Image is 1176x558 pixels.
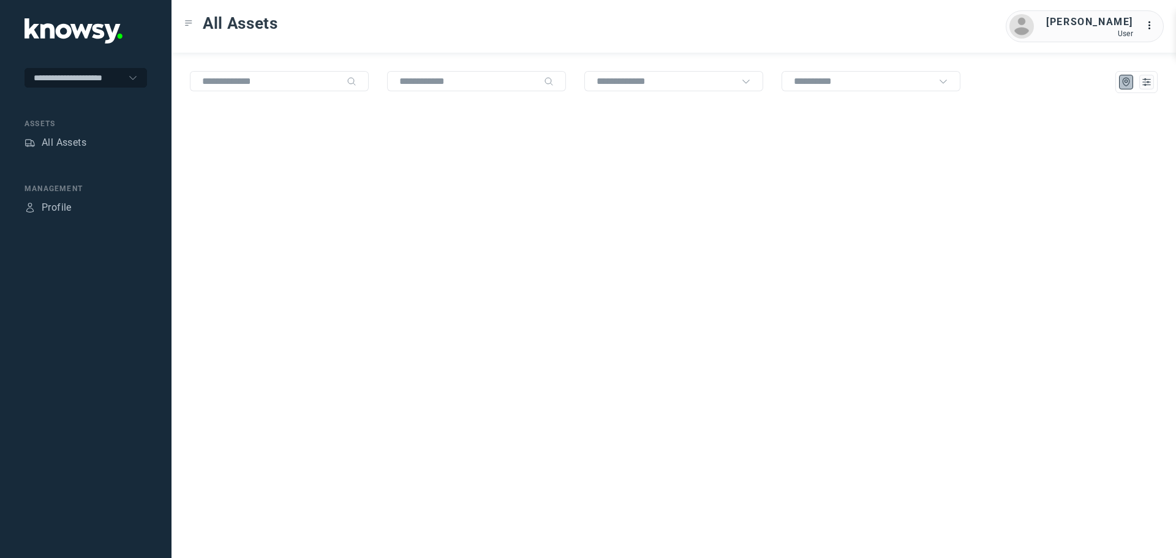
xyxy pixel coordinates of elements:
div: List [1141,77,1152,88]
div: Search [544,77,554,86]
div: All Assets [42,135,86,150]
div: User [1046,29,1133,38]
div: : [1145,18,1160,35]
div: Map [1121,77,1132,88]
a: AssetsAll Assets [24,135,86,150]
div: Assets [24,118,147,129]
div: Assets [24,137,36,148]
div: [PERSON_NAME] [1046,15,1133,29]
div: Management [24,183,147,194]
a: ProfileProfile [24,200,72,215]
div: Profile [42,200,72,215]
img: Application Logo [24,18,123,43]
span: All Assets [203,12,278,34]
tspan: ... [1146,21,1158,30]
div: : [1145,18,1160,33]
div: Search [347,77,356,86]
img: avatar.png [1009,14,1034,39]
div: Profile [24,202,36,213]
div: Toggle Menu [184,19,193,28]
